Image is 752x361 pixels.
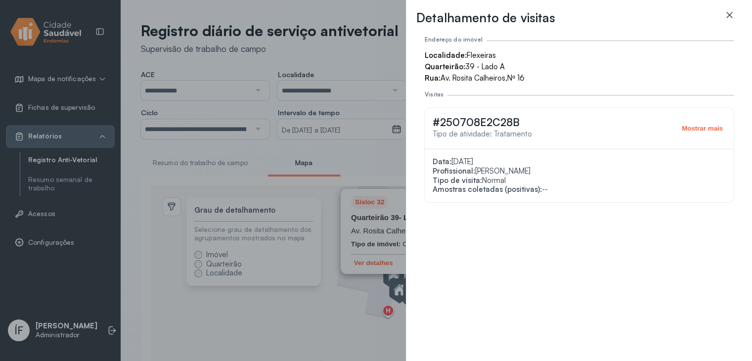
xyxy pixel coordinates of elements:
span: Tipo de visita: [433,176,482,185]
span: Quarteirão: [425,62,465,71]
div: [DATE] [433,157,726,167]
span: #250708E2C28B [433,116,520,129]
span: Nº 16 [507,73,524,83]
span: Localidade: [425,50,467,60]
div: Visitas [425,91,443,98]
span: Av. Rosita Calheiros, [441,73,507,83]
span: Amostras coletadas (positivas): [433,184,542,194]
span: Flexeiras [467,50,496,60]
span: Data: [433,157,451,166]
span: Profissional: [433,166,475,176]
div: 39 - Lado A [425,62,734,72]
span: Tipo de atividade: Tratamento [433,129,532,138]
div: Normal [433,176,726,185]
div: [PERSON_NAME] [433,167,726,176]
div: Endereço do imóvel [425,36,483,43]
span: Rua: [425,73,441,83]
div: -- [433,185,726,194]
h3: Detalhamento de visitas [416,10,555,26]
button: Mostrar mais [679,124,726,133]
